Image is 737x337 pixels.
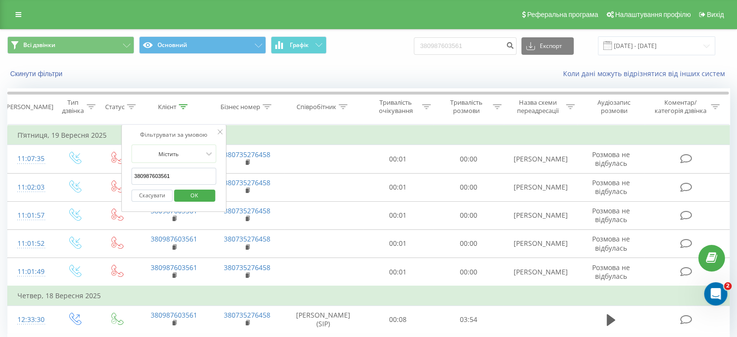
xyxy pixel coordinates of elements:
[503,258,577,287] td: [PERSON_NAME]
[23,41,55,49] span: Всі дзвінки
[592,263,630,281] span: Розмова не відбулась
[433,173,503,201] td: 00:00
[224,310,270,320] a: 380735276458
[4,103,53,111] div: [PERSON_NAME]
[592,150,630,168] span: Розмова не відбулась
[707,11,724,18] span: Вихід
[433,201,503,229] td: 00:00
[414,37,517,55] input: Пошук за номером
[503,201,577,229] td: [PERSON_NAME]
[8,286,730,305] td: Четвер, 18 Вересня 2025
[17,234,43,253] div: 11:01:52
[158,103,176,111] div: Клієнт
[17,149,43,168] div: 11:07:35
[220,103,260,111] div: Бізнес номер
[174,190,215,202] button: OK
[224,234,270,243] a: 380735276458
[17,310,43,329] div: 12:33:30
[139,36,266,54] button: Основний
[527,11,598,18] span: Реферальна програма
[592,206,630,224] span: Розмова не відбулась
[7,36,134,54] button: Всі дзвінки
[363,173,433,201] td: 00:01
[363,229,433,257] td: 00:01
[513,98,564,115] div: Назва схеми переадресації
[131,130,217,140] div: Фільтрувати за умовою
[615,11,690,18] span: Налаштування профілю
[563,69,730,78] a: Коли дані можуть відрізнятися вiд інших систем
[724,282,732,290] span: 2
[181,188,208,203] span: OK
[592,178,630,196] span: Розмова не відбулась
[224,263,270,272] a: 380735276458
[17,178,43,197] div: 11:02:03
[151,234,197,243] a: 380987603561
[7,69,67,78] button: Скинути фільтри
[290,42,309,48] span: Графік
[8,126,730,145] td: П’ятниця, 19 Вересня 2025
[224,178,270,187] a: 380735276458
[503,173,577,201] td: [PERSON_NAME]
[372,98,420,115] div: Тривалість очікування
[363,305,433,334] td: 00:08
[363,258,433,287] td: 00:01
[131,168,217,185] input: Введіть значення
[224,150,270,159] a: 380735276458
[105,103,125,111] div: Статус
[284,305,363,334] td: [PERSON_NAME] (SIP)
[503,229,577,257] td: [PERSON_NAME]
[442,98,490,115] div: Тривалість розмови
[61,98,84,115] div: Тип дзвінка
[271,36,327,54] button: Графік
[433,258,503,287] td: 00:00
[17,206,43,225] div: 11:01:57
[433,145,503,173] td: 00:00
[521,37,574,55] button: Експорт
[151,263,197,272] a: 380987603561
[592,234,630,252] span: Розмова не відбулась
[704,282,727,305] iframe: Intercom live chat
[297,103,336,111] div: Співробітник
[363,145,433,173] td: 00:01
[224,206,270,215] a: 380735276458
[17,262,43,281] div: 11:01:49
[131,190,172,202] button: Скасувати
[503,145,577,173] td: [PERSON_NAME]
[652,98,708,115] div: Коментар/категорія дзвінка
[586,98,643,115] div: Аудіозапис розмови
[363,201,433,229] td: 00:01
[433,229,503,257] td: 00:00
[433,305,503,334] td: 03:54
[151,310,197,320] a: 380987603561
